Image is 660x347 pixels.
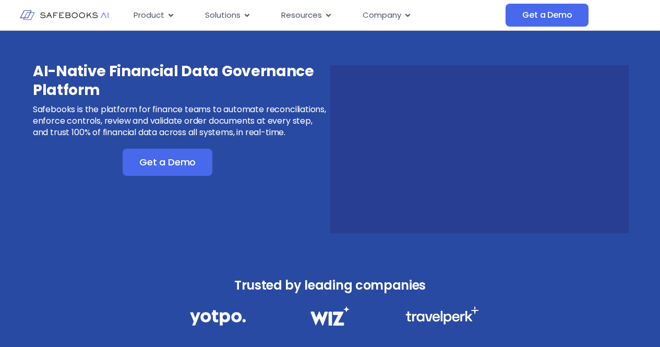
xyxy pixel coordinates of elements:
span: Solutions [205,9,241,21]
span: Resources [281,9,322,21]
span: Get a Demo [139,157,196,167]
a: Get a Demo [506,4,589,27]
span: Get a Demo [522,10,572,20]
nav: Menu [125,5,506,26]
span: Company [363,9,401,21]
img: Financial Data Governance 3 [405,306,479,325]
span: Product [134,9,164,21]
img: Financial Data Governance 1 [190,306,246,329]
img: Financial Data Governance 2 [305,306,354,326]
h3: Trusted by leading companies [167,275,494,296]
div: Menu Toggle [125,5,506,26]
a: Get a Demo [123,149,212,176]
p: Safebooks is the platform for finance teams to automate reconciliations, enforce controls, review... [33,104,329,138]
h3: AI-Native Financial Data Governance Platform [33,62,329,100]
